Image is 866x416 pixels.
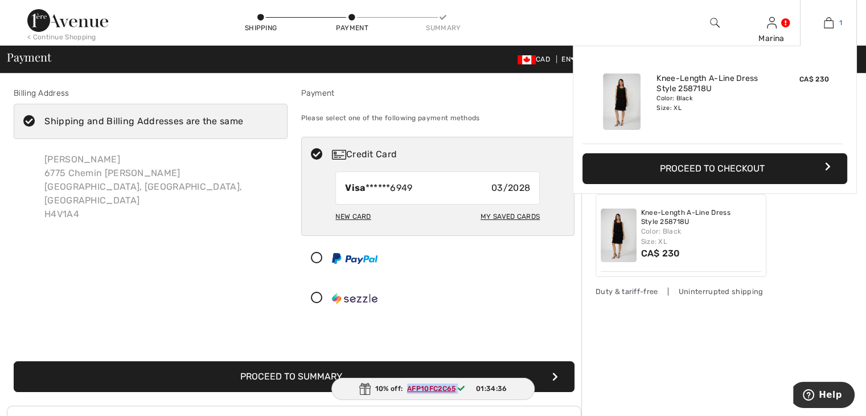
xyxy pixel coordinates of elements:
a: 1 [801,16,856,30]
span: Payment [7,51,51,63]
img: My Bag [824,16,834,30]
div: New Card [335,207,371,226]
div: Billing Address [14,87,288,99]
div: [PERSON_NAME] 6775 Chemin [PERSON_NAME] [GEOGRAPHIC_DATA], [GEOGRAPHIC_DATA], [GEOGRAPHIC_DATA] H... [35,144,288,230]
span: 1 [839,18,842,28]
span: 03/2028 [491,181,530,195]
div: Payment [335,23,369,33]
img: My Info [767,16,777,30]
span: CA$ 230 [641,248,680,259]
button: Proceed to Checkout [582,153,847,184]
span: EN [561,55,576,63]
span: CA$ 230 [799,75,829,83]
ins: AFP10FC2C65 [407,385,455,393]
div: Credit Card [332,148,567,161]
div: Marina [744,32,799,44]
img: Canadian Dollar [518,55,536,64]
span: 01:34:36 [476,384,507,394]
div: Payment [301,87,575,99]
div: Please select one of the following payment methods [301,104,575,132]
div: < Continue Shopping [27,32,96,42]
div: Color: Black Size: XL [656,94,769,112]
a: Sign In [767,17,777,28]
a: Knee-Length A-Line Dress Style 258718U [656,74,769,94]
img: 1ère Avenue [27,9,108,32]
div: Shipping [244,23,278,33]
strong: Visa [345,182,365,193]
div: My Saved Cards [481,207,540,226]
img: PayPal [332,253,377,264]
div: Summary [426,23,460,33]
iframe: Opens a widget where you can find more information [793,382,855,410]
div: Duty & tariff-free | Uninterrupted shipping [596,286,766,297]
img: Knee-Length A-Line Dress Style 258718U [603,74,641,130]
span: CAD [518,55,555,63]
div: Shipping and Billing Addresses are the same [44,115,243,128]
div: 10% off: [331,378,535,400]
img: Sezzle [332,293,377,304]
img: Gift.svg [359,383,371,395]
button: Proceed to Summary [14,361,574,392]
img: Credit Card [332,150,346,160]
img: search the website [710,16,720,30]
